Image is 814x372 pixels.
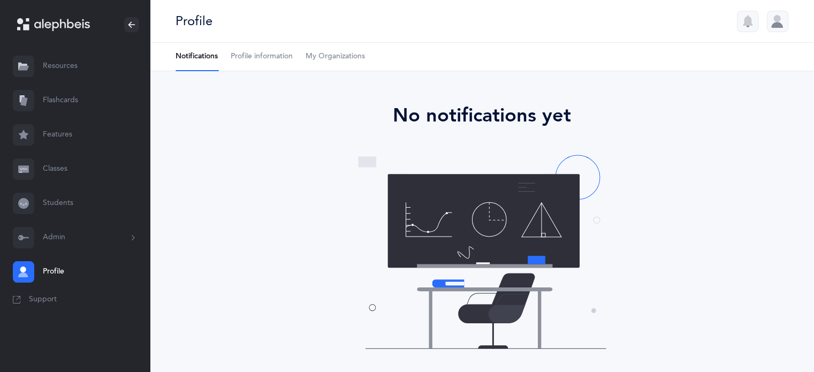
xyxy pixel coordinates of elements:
iframe: Drift Widget Chat Controller [760,318,801,359]
span: Support [29,294,57,305]
span: My Organizations [306,51,365,62]
div: Profile [176,12,212,30]
span: Profile information [231,51,293,62]
div: No notifications yet [268,101,696,130]
img: staff-no-result.svg [355,151,609,352]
